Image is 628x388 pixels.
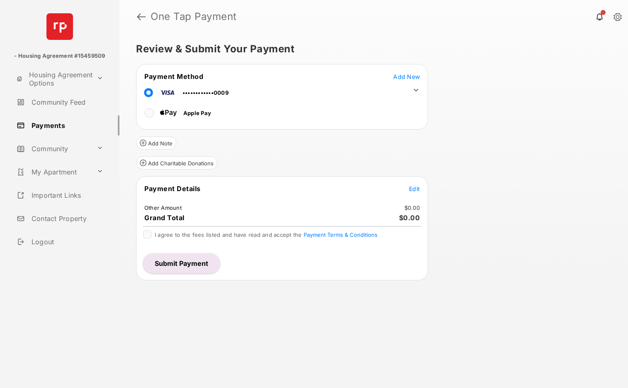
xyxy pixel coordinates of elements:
a: Payments [13,115,119,135]
strong: One Tap Payment [151,12,237,22]
span: Grand Total [144,214,185,222]
a: Housing Agreement Options [13,69,93,89]
a: Contact Property [13,209,119,228]
a: Community [13,139,93,159]
button: Edit [409,184,420,193]
button: Add Note [136,136,176,150]
p: - Housing Agreement #15459509 [14,52,105,60]
h5: Review & Submit Your Payment [136,44,605,54]
span: ••••••••••••0009 [183,89,229,96]
a: My Apartment [13,162,93,182]
span: $0.00 [399,214,420,222]
td: $0.00 [404,204,420,211]
button: Add Charitable Donations [136,156,217,169]
span: Payment Method [144,72,203,81]
span: Payment Details [144,184,201,193]
a: Logout [13,232,119,252]
span: Edit [409,185,420,192]
button: Add New [393,72,420,81]
button: I agree to the fees listed and have read and accept the [304,231,377,238]
a: Important Links [13,185,107,205]
span: Apple Pay [183,110,211,116]
span: I agree to the fees listed and have read and accept the [155,231,377,238]
span: Add New [393,73,420,80]
button: Submit Payment [143,253,220,273]
img: svg+xml;base64,PHN2ZyB4bWxucz0iaHR0cDovL3d3dy53My5vcmcvMjAwMC9zdmciIHdpZHRoPSI2NCIgaGVpZ2h0PSI2NC... [46,13,73,40]
td: Other Amount [144,204,182,211]
a: Community Feed [13,92,119,112]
